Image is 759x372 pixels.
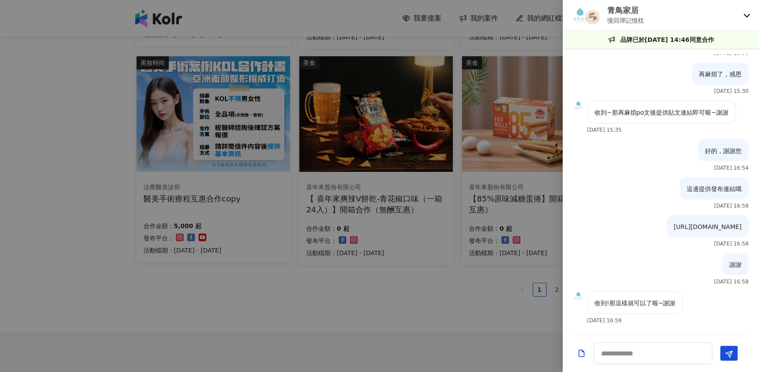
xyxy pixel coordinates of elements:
[687,184,742,194] p: 這邊提供發布連結哦
[720,346,738,361] button: Send
[607,5,644,16] p: 青鳥家居
[620,35,714,44] p: 品牌已於[DATE] 14:46同意合作
[674,222,742,232] p: [URL][DOMAIN_NAME]
[699,69,742,79] p: 再麻煩了，感恩
[714,279,749,285] p: [DATE] 16:58
[595,298,675,308] p: 收到!那這樣就可以了喔~謝謝
[729,260,742,270] p: 謝謝
[573,291,584,301] img: KOL Avatar
[577,346,586,361] button: Add a file
[571,7,589,24] img: KOL Avatar
[587,317,622,324] p: [DATE] 16:59
[714,241,749,247] p: [DATE] 16:58
[595,108,728,117] p: 收到~那再麻煩po文後提供貼文連結即可喔~謝謝
[714,88,749,94] p: [DATE] 15:30
[714,203,749,209] p: [DATE] 16:58
[714,165,749,171] p: [DATE] 16:54
[587,127,622,133] p: [DATE] 15:35
[585,10,599,24] img: KOL Avatar
[573,100,584,111] img: KOL Avatar
[705,146,742,156] p: 好的，謝謝您
[607,16,644,25] p: 慢回彈記憶枕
